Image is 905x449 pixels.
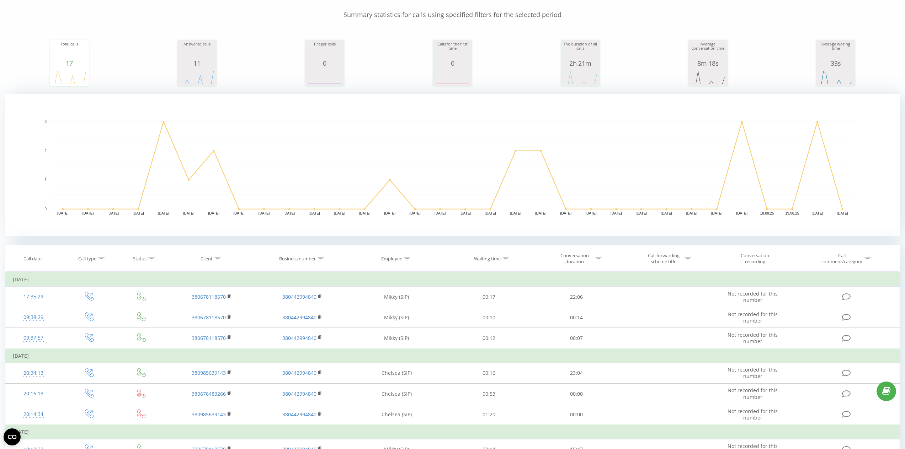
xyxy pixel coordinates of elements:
td: 01:20 [446,404,533,425]
svg: A chart. [435,67,470,88]
text: [DATE] [510,211,521,215]
div: 2h 21m [563,60,598,67]
div: 17 [52,60,87,67]
div: The duration of all calls [563,42,598,60]
div: Conversation duration [555,253,593,265]
text: [DATE] [334,211,345,215]
a: 380678118570 [192,314,226,321]
td: 00:00 [533,404,620,425]
button: Open CMP widget [4,428,21,445]
a: 380442994840 [282,411,316,418]
div: 20:16:13 [13,387,54,401]
text: [DATE] [133,211,144,215]
div: Proper calls [307,42,342,60]
text: [DATE] [57,211,69,215]
a: 380985639143 [192,369,226,376]
div: 11 [179,60,215,67]
td: 00:10 [446,307,533,328]
td: [DATE] [6,272,900,287]
text: [DATE] [611,211,622,215]
text: [DATE] [183,211,195,215]
div: Calls for the first time [435,42,470,60]
svg: A chart. [307,67,342,88]
text: 18.08.25 [760,211,774,215]
div: Client [201,256,213,262]
svg: A chart. [179,67,215,88]
a: 380676483266 [192,390,226,397]
a: 380442994840 [282,369,316,376]
div: Call comment/category [821,253,863,265]
div: Call forwarding scheme title [645,253,683,265]
div: 20:34:13 [13,366,54,380]
text: [DATE] [585,211,597,215]
div: Employee [381,256,402,262]
span: Not recorded for this number [728,311,778,324]
div: 0 [307,60,342,67]
text: [DATE] [837,211,848,215]
td: Chelsea (SIP) [348,384,446,404]
a: 380442994840 [282,293,316,300]
td: 00:00 [533,384,620,404]
text: [DATE] [711,211,723,215]
td: [DATE] [6,425,900,439]
text: [DATE] [736,211,748,215]
a: 380678118570 [192,293,226,300]
div: Average conversation time [690,42,726,60]
svg: A chart. [52,67,87,88]
text: [DATE] [82,211,94,215]
td: 00:16 [446,363,533,383]
div: 33s [818,60,853,67]
span: Not recorded for this number [728,408,778,421]
text: [DATE] [661,211,672,215]
text: [DATE] [359,211,371,215]
text: [DATE] [560,211,571,215]
td: 00:14 [533,307,620,328]
text: [DATE] [435,211,446,215]
text: 0 [44,207,47,211]
svg: A chart. [5,94,900,236]
td: Mikky (SIP) [348,307,446,328]
a: 380442994840 [282,335,316,341]
text: [DATE] [409,211,421,215]
div: Status [133,256,147,262]
svg: A chart. [563,67,598,88]
td: 23:04 [533,363,620,383]
td: [DATE] [6,349,900,363]
span: Not recorded for this number [728,387,778,400]
div: Call date [23,256,42,262]
div: 17:35:29 [13,290,54,304]
text: [DATE] [535,211,547,215]
div: Average waiting time [818,42,853,60]
text: [DATE] [233,211,245,215]
text: 3 [44,120,47,124]
div: Waiting time [474,256,501,262]
text: [DATE] [485,211,496,215]
td: 00:07 [533,328,620,349]
text: [DATE] [812,211,823,215]
text: [DATE] [309,211,320,215]
td: Chelsea (SIP) [348,363,446,383]
div: 8m 18s [690,60,726,67]
svg: A chart. [690,67,726,88]
span: Not recorded for this number [728,366,778,379]
td: 22:06 [533,287,620,307]
text: [DATE] [108,211,119,215]
text: [DATE] [208,211,219,215]
svg: A chart. [818,67,853,88]
div: 20:14:34 [13,407,54,421]
td: Mikky (SIP) [348,328,446,349]
div: 0 [435,60,470,67]
a: 380442994840 [282,314,316,321]
div: Business number [279,256,316,262]
td: Chelsea (SIP) [348,404,446,425]
div: 09:38:29 [13,310,54,324]
text: 19.08.25 [785,211,799,215]
a: 380985639143 [192,411,226,418]
div: Answered calls [179,42,215,60]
